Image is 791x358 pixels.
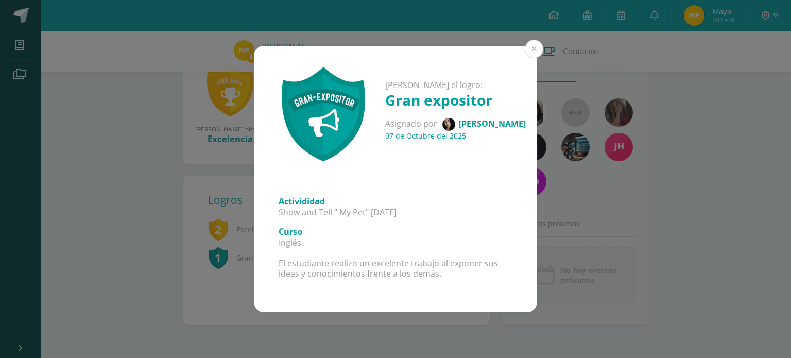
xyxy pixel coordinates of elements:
[279,226,512,237] h3: Curso
[279,258,512,280] p: El estudiante realizó un excelente trabajo al exponer sus ideas y conocimientos frente a los demás.
[525,40,543,58] button: Close (Esc)
[279,207,512,218] p: Show and Tell " My Pet" [DATE]
[442,118,455,131] img: 710289b96ac31d19ea7bcc1427afd79f.png
[385,90,526,110] h1: Gran expositor
[459,118,526,129] span: [PERSON_NAME]
[279,237,512,248] p: Inglés
[385,118,526,131] p: Asignado por
[385,131,526,141] h4: 07 de Octubre del 2025
[385,80,526,91] p: [PERSON_NAME] el logro:
[279,196,512,207] h3: Activididad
